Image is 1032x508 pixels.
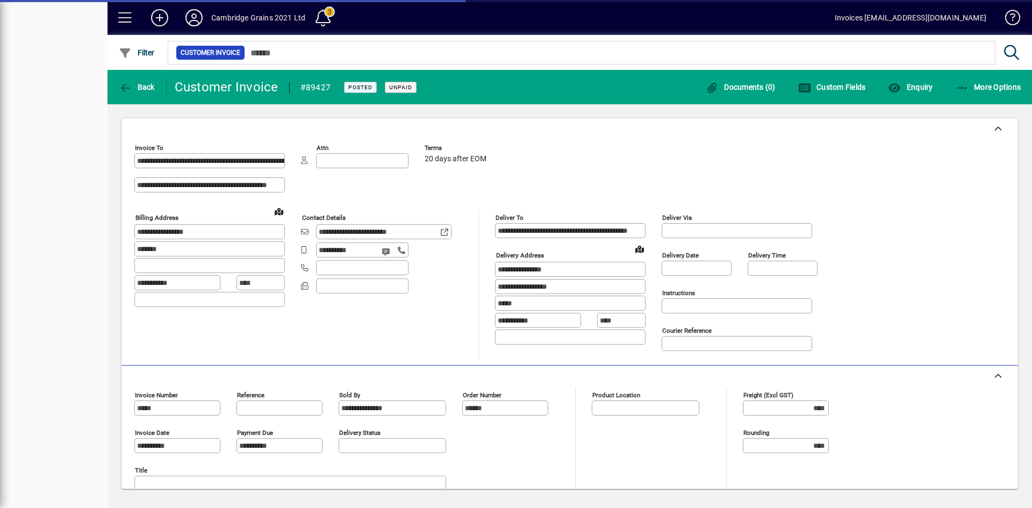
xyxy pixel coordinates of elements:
mat-label: Payment due [237,429,273,437]
span: Filter [119,48,155,57]
mat-label: Rounding [743,429,769,437]
mat-label: Product location [592,391,640,399]
span: More Options [956,83,1021,91]
button: Enquiry [885,77,935,97]
mat-label: Invoice number [135,391,178,399]
mat-label: Deliver To [496,214,524,221]
mat-label: Delivery time [748,252,786,259]
button: Profile [177,8,211,27]
button: Custom Fields [795,77,869,97]
mat-label: Invoice To [135,144,163,152]
button: More Options [953,77,1024,97]
mat-label: Delivery date [662,252,699,259]
div: Customer Invoice [175,78,278,96]
app-page-header-button: Back [107,77,167,97]
mat-label: Courier Reference [662,327,712,334]
a: View on map [270,203,288,220]
mat-label: Title [135,467,147,474]
mat-label: Sold by [339,391,360,399]
span: Unpaid [389,84,412,91]
mat-label: Delivery status [339,429,381,437]
span: Customer Invoice [181,47,240,58]
span: Terms [425,145,489,152]
span: Back [119,83,155,91]
a: Knowledge Base [997,2,1019,37]
div: Cambridge Grains 2021 Ltd [211,9,305,26]
span: 20 days after EOM [425,155,486,163]
mat-label: Freight (excl GST) [743,391,793,399]
mat-label: Order number [463,391,501,399]
span: Documents (0) [706,83,776,91]
mat-label: Attn [317,144,328,152]
button: Filter [116,43,157,62]
div: #89427 [300,79,331,96]
mat-label: Invoice date [135,429,169,437]
div: Invoices [EMAIL_ADDRESS][DOMAIN_NAME] [835,9,986,26]
a: View on map [631,240,648,257]
mat-label: Reference [237,391,264,399]
mat-label: Deliver via [662,214,692,221]
mat-label: Instructions [662,289,695,297]
button: Add [142,8,177,27]
span: Custom Fields [798,83,866,91]
button: Documents (0) [703,77,778,97]
span: Posted [348,84,372,91]
button: Back [116,77,157,97]
button: Send SMS [374,239,400,264]
span: Enquiry [888,83,933,91]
